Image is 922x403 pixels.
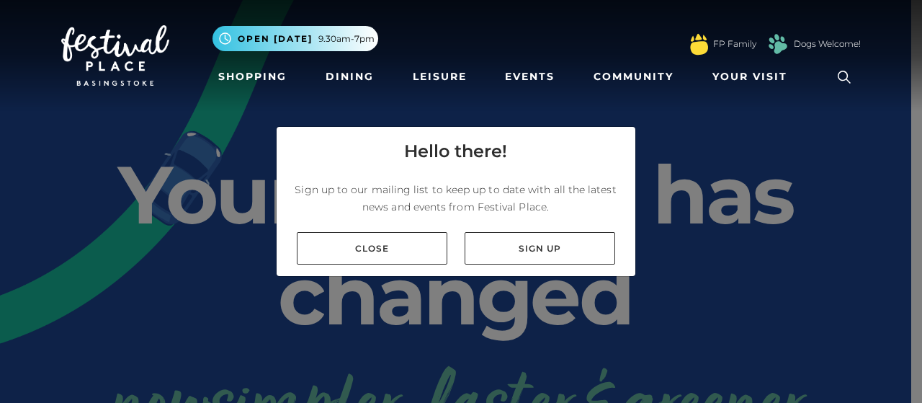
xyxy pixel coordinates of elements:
a: Your Visit [707,63,800,90]
a: Events [499,63,560,90]
img: Festival Place Logo [61,25,169,86]
a: Leisure [407,63,473,90]
a: Shopping [212,63,292,90]
button: Open [DATE] 9.30am-7pm [212,26,378,51]
a: Close [297,232,447,265]
span: Your Visit [712,69,787,84]
a: Community [588,63,679,90]
a: Dining [320,63,380,90]
p: Sign up to our mailing list to keep up to date with all the latest news and events from Festival ... [288,181,624,216]
a: Sign up [465,232,615,265]
a: Dogs Welcome! [794,37,861,50]
h4: Hello there! [404,138,507,164]
span: 9.30am-7pm [318,32,375,45]
a: FP Family [713,37,756,50]
span: Open [DATE] [238,32,313,45]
